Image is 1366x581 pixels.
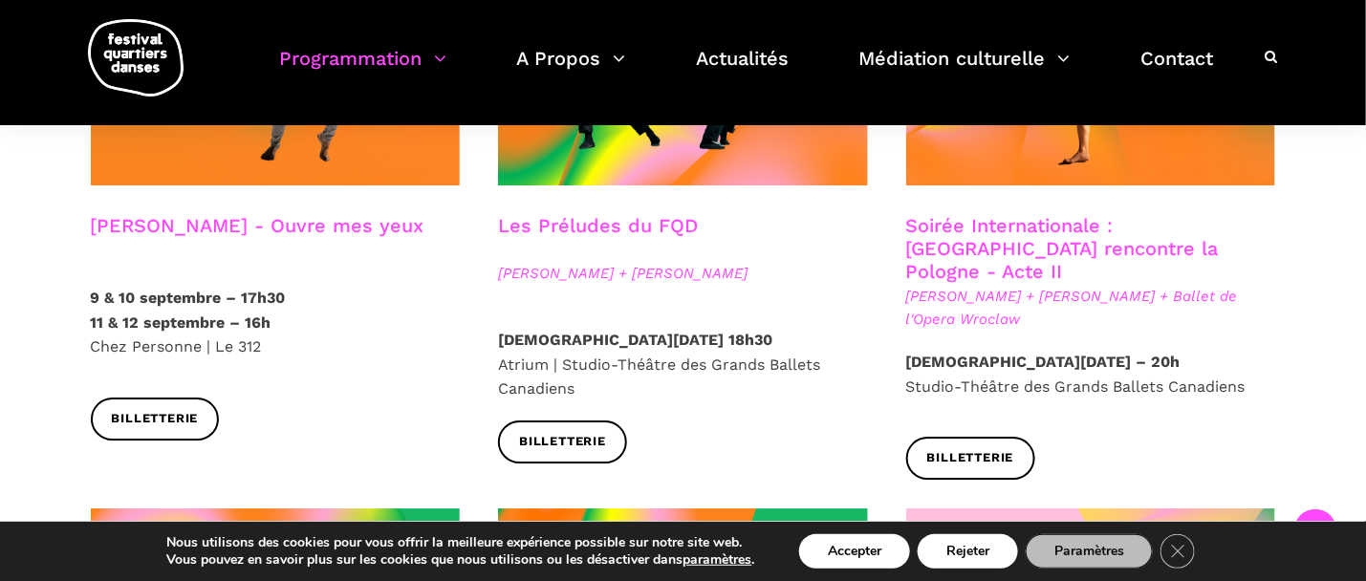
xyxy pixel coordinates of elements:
[112,409,199,429] span: Billetterie
[927,448,1014,468] span: Billetterie
[799,534,910,569] button: Accepter
[91,289,286,332] strong: 9 & 10 septembre – 17h30 11 & 12 septembre – 16h
[519,432,606,452] span: Billetterie
[498,328,868,401] p: Atrium | Studio-Théâtre des Grands Ballets Canadiens
[906,353,1181,371] strong: [DEMOGRAPHIC_DATA][DATE] – 20h
[906,214,1219,283] a: Soirée Internationale : [GEOGRAPHIC_DATA] rencontre la Pologne - Acte II
[683,551,752,569] button: paramètres
[279,42,446,98] a: Programmation
[498,331,772,349] strong: [DEMOGRAPHIC_DATA][DATE] 18h30
[906,285,1276,331] span: [PERSON_NAME] + [PERSON_NAME] + Ballet de l'Opera Wroclaw
[906,350,1276,398] p: Studio-Théâtre des Grands Ballets Canadiens
[1026,534,1153,569] button: Paramètres
[906,437,1035,480] a: Billetterie
[91,214,424,237] a: [PERSON_NAME] - Ouvre mes yeux
[167,534,755,551] p: Nous utilisons des cookies pour vous offrir la meilleure expérience possible sur notre site web.
[498,420,627,463] a: Billetterie
[1140,42,1213,98] a: Contact
[859,42,1071,98] a: Médiation culturelle
[1160,534,1195,569] button: Close GDPR Cookie Banner
[696,42,789,98] a: Actualités
[498,214,698,237] a: Les Préludes du FQD
[88,19,184,97] img: logo-fqd-med
[167,551,755,569] p: Vous pouvez en savoir plus sur les cookies que nous utilisons ou les désactiver dans .
[91,398,220,441] a: Billetterie
[91,286,461,359] p: Chez Personne | Le 312
[918,534,1018,569] button: Rejeter
[498,262,868,285] span: [PERSON_NAME] + [PERSON_NAME]
[517,42,626,98] a: A Propos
